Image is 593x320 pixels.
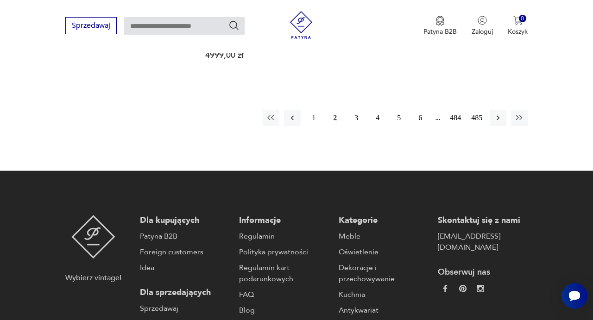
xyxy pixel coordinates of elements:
[391,110,407,126] button: 5
[472,16,493,36] button: Zaloguj
[239,289,329,300] a: FAQ
[513,16,523,25] img: Ikona koszyka
[239,231,329,242] a: Regulamin
[423,16,457,36] button: Patyna B2B
[561,283,587,309] iframe: Smartsupp widget button
[468,110,485,126] button: 485
[140,303,230,314] a: Sprzedawaj
[65,272,121,283] p: Wybierz vintage!
[438,231,528,253] a: [EMAIL_ADDRESS][DOMAIN_NAME]
[438,267,528,278] p: Obserwuj nas
[239,305,329,316] a: Blog
[71,215,115,258] img: Patyna - sklep z meblami i dekoracjami vintage
[478,16,487,25] img: Ikonka użytkownika
[239,246,329,258] a: Polityka prywatności
[305,110,322,126] button: 1
[140,215,230,226] p: Dla kupujących
[239,262,329,284] a: Regulamin kart podarunkowych
[348,110,365,126] button: 3
[447,110,464,126] button: 484
[442,285,449,292] img: da9060093f698e4c3cedc1453eec5031.webp
[287,11,315,39] img: Patyna - sklep z meblami i dekoracjami vintage
[508,16,528,36] button: 0Koszyk
[140,231,230,242] a: Patyna B2B
[65,23,117,30] a: Sprzedawaj
[339,289,429,300] a: Kuchnia
[423,16,457,36] a: Ikona medaluPatyna B2B
[423,27,457,36] p: Patyna B2B
[65,17,117,34] button: Sprzedawaj
[339,231,429,242] a: Meble
[412,110,429,126] button: 6
[140,262,230,273] a: Idea
[339,215,429,226] p: Kategorie
[140,246,230,258] a: Foreign customers
[339,246,429,258] a: Oświetlenie
[477,285,484,292] img: c2fd9cf7f39615d9d6839a72ae8e59e5.webp
[327,110,343,126] button: 2
[459,285,467,292] img: 37d27d81a828e637adc9f9cb2e3d3a8a.webp
[228,20,240,31] button: Szukaj
[239,215,329,226] p: Informacje
[339,305,429,316] a: Antykwariat
[438,215,528,226] p: Skontaktuj się z nami
[205,51,300,59] p: 4999,00 zł
[519,15,527,23] div: 0
[508,27,528,36] p: Koszyk
[369,110,386,126] button: 4
[339,262,429,284] a: Dekoracje i przechowywanie
[435,16,445,26] img: Ikona medalu
[140,287,230,298] p: Dla sprzedających
[472,27,493,36] p: Zaloguj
